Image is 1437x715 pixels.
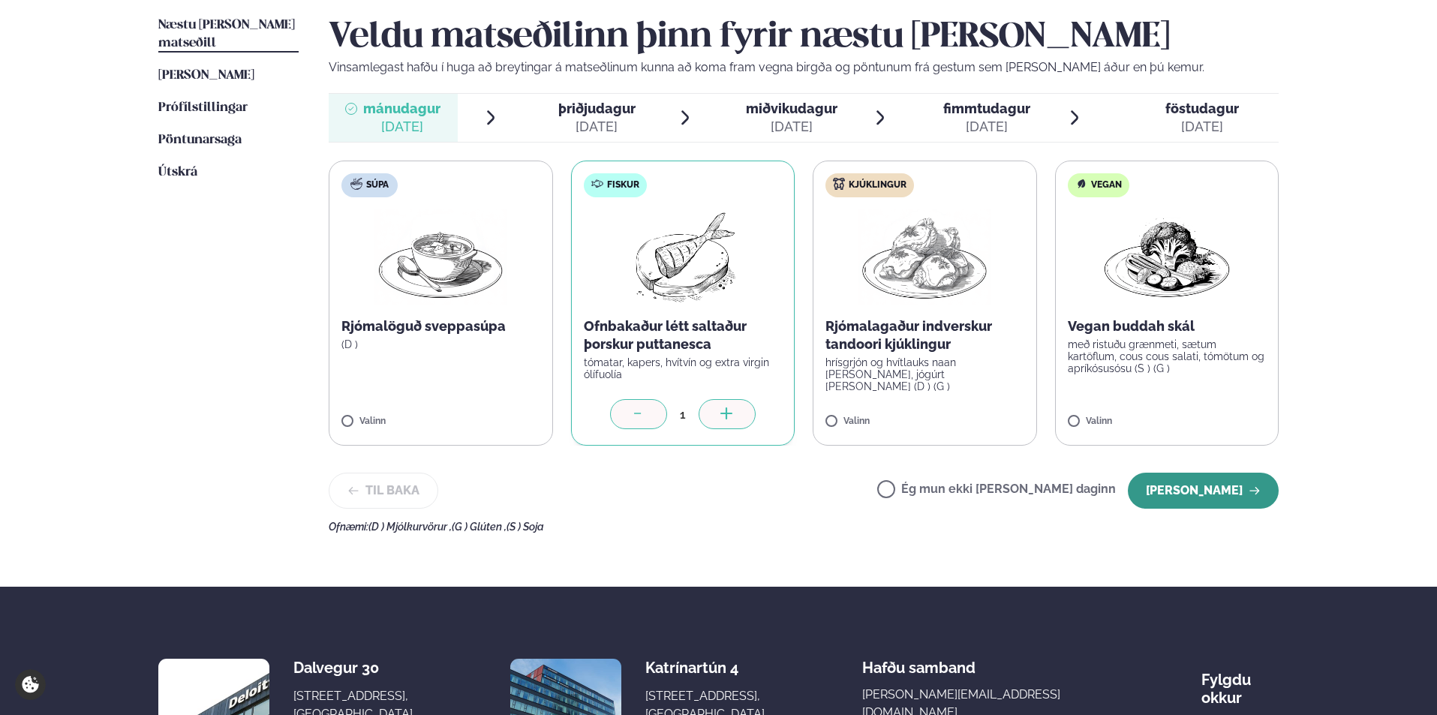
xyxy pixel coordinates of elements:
[1101,209,1233,305] img: Vegan.png
[329,17,1279,59] h2: Veldu matseðilinn þinn fyrir næstu [PERSON_NAME]
[558,101,636,116] span: þriðjudagur
[746,118,837,136] div: [DATE]
[368,521,452,533] span: (D ) Mjólkurvörur ,
[158,134,242,146] span: Pöntunarsaga
[1165,101,1239,116] span: föstudagur
[1128,473,1279,509] button: [PERSON_NAME]
[591,178,603,190] img: fish.svg
[862,647,976,677] span: Hafðu samband
[341,317,540,335] p: Rjómalöguð sveppasúpa
[158,131,242,149] a: Pöntunarsaga
[329,59,1279,77] p: Vinsamlegast hafðu í huga að breytingar á matseðlinum kunna að koma fram vegna birgða og pöntunum...
[366,179,389,191] span: Súpa
[584,356,783,380] p: tómatar, kapers, hvítvín og extra virgin ólífuolía
[293,659,413,677] div: Dalvegur 30
[158,99,248,117] a: Prófílstillingar
[158,67,254,85] a: [PERSON_NAME]
[943,101,1030,116] span: fimmtudagur
[943,118,1030,136] div: [DATE]
[667,406,699,423] div: 1
[350,178,362,190] img: soup.svg
[558,118,636,136] div: [DATE]
[1165,118,1239,136] div: [DATE]
[158,17,299,53] a: Næstu [PERSON_NAME] matseðill
[341,338,540,350] p: (D )
[858,209,991,305] img: Chicken-thighs.png
[1201,659,1279,707] div: Fylgdu okkur
[1091,179,1122,191] span: Vegan
[607,179,639,191] span: Fiskur
[825,317,1024,353] p: Rjómalagaður indverskur tandoori kjúklingur
[645,659,765,677] div: Katrínartún 4
[616,209,749,305] img: Fish.png
[746,101,837,116] span: miðvikudagur
[158,101,248,114] span: Prófílstillingar
[158,164,197,182] a: Útskrá
[374,209,507,305] img: Soup.png
[1068,338,1267,374] p: með ristuðu grænmeti, sætum kartöflum, cous cous salati, tómötum og apríkósusósu (S ) (G )
[158,166,197,179] span: Útskrá
[158,69,254,82] span: [PERSON_NAME]
[833,178,845,190] img: chicken.svg
[158,19,295,50] span: Næstu [PERSON_NAME] matseðill
[825,356,1024,392] p: hrísgrjón og hvítlauks naan [PERSON_NAME], jógúrt [PERSON_NAME] (D ) (G )
[1075,178,1087,190] img: Vegan.svg
[507,521,544,533] span: (S ) Soja
[1068,317,1267,335] p: Vegan buddah skál
[15,669,46,700] a: Cookie settings
[329,473,438,509] button: Til baka
[849,179,906,191] span: Kjúklingur
[363,118,440,136] div: [DATE]
[329,521,1279,533] div: Ofnæmi:
[363,101,440,116] span: mánudagur
[584,317,783,353] p: Ofnbakaður létt saltaður þorskur puttanesca
[452,521,507,533] span: (G ) Glúten ,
